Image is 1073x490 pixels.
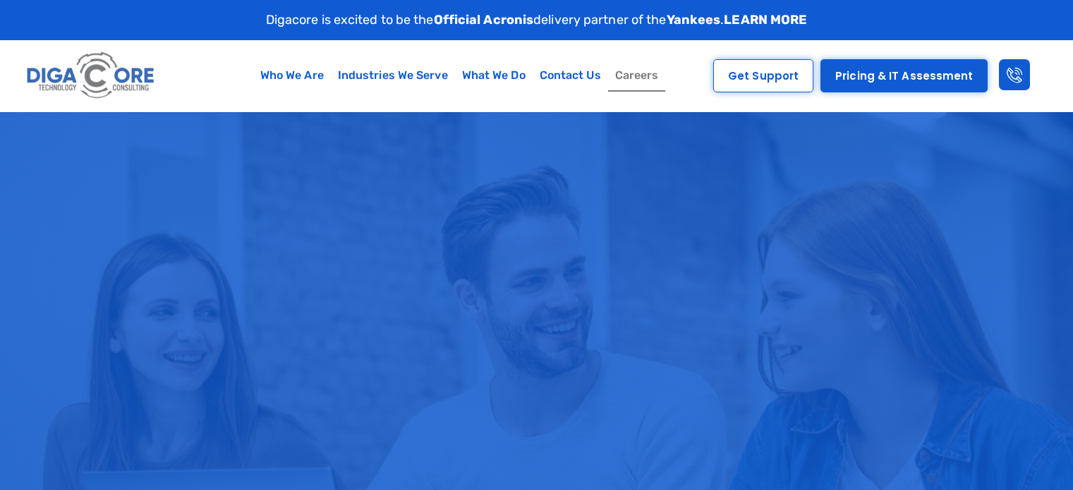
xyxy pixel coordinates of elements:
a: Who We Are [253,59,331,92]
a: Careers [608,59,666,92]
a: LEARN MORE [724,12,807,27]
nav: Menu [215,59,703,92]
img: Digacore logo 1 [23,47,159,104]
a: Pricing & IT Assessment [820,59,988,92]
a: Get Support [713,59,813,92]
a: What We Do [455,59,533,92]
strong: Official Acronis [434,12,534,27]
a: Industries We Serve [331,59,455,92]
a: Contact Us [533,59,608,92]
strong: Yankees [667,12,721,27]
span: Pricing & IT Assessment [835,71,973,81]
span: Get Support [728,71,799,81]
p: Digacore is excited to be the delivery partner of the . [266,11,808,30]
